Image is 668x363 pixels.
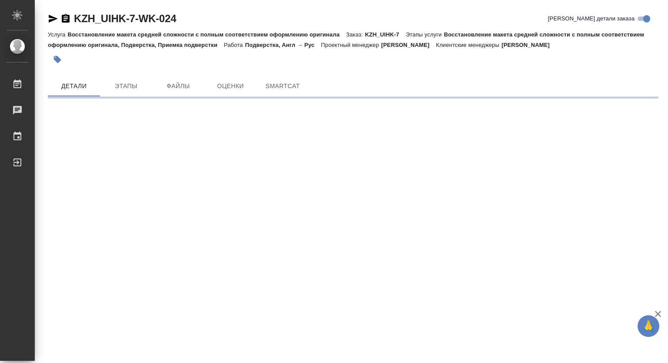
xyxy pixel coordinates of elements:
span: Этапы [105,81,147,92]
p: Подверстка, Англ → Рус [245,42,321,48]
p: Заказ: [346,31,365,38]
span: [PERSON_NAME] детали заказа [548,14,635,23]
p: Восстановление макета средней сложности с полным соответствием оформлению оригинала [67,31,346,38]
span: Файлы [157,81,199,92]
button: 🙏 [638,315,659,337]
span: Оценки [210,81,251,92]
button: Добавить тэг [48,50,67,69]
p: Проектный менеджер [321,42,381,48]
p: Услуга [48,31,67,38]
button: Скопировать ссылку [60,13,71,24]
span: 🙏 [641,317,656,335]
a: KZH_UIHK-7-WK-024 [74,13,176,24]
button: Скопировать ссылку для ЯМессенджера [48,13,58,24]
span: Детали [53,81,95,92]
p: Клиентские менеджеры [436,42,501,48]
p: KZH_UIHK-7 [365,31,406,38]
span: SmartCat [262,81,304,92]
p: Работа [224,42,245,48]
p: Этапы услуги [406,31,444,38]
p: [PERSON_NAME] [501,42,556,48]
p: [PERSON_NAME] [381,42,436,48]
